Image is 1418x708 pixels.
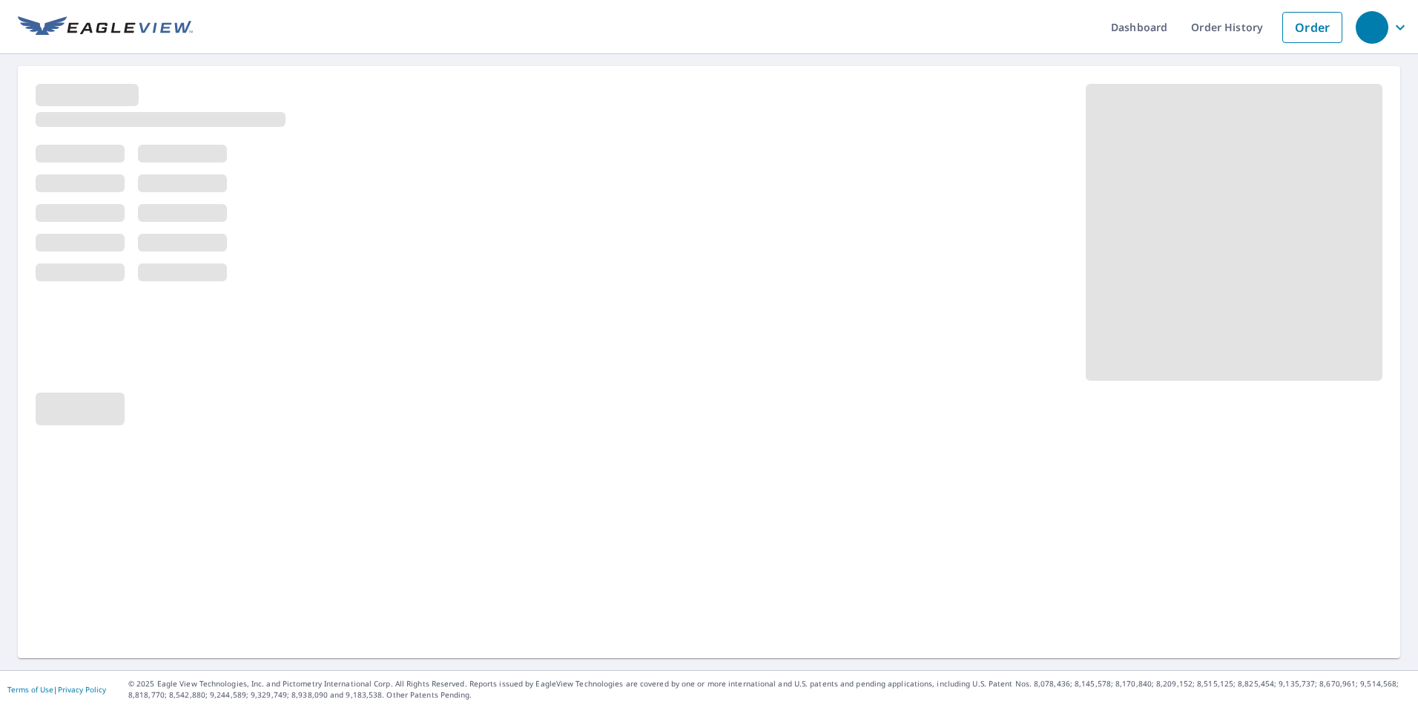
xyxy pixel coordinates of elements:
a: Order [1282,12,1342,43]
p: © 2025 Eagle View Technologies, Inc. and Pictometry International Corp. All Rights Reserved. Repo... [128,678,1411,701]
a: Privacy Policy [58,684,106,695]
a: Terms of Use [7,684,53,695]
p: | [7,685,106,694]
img: EV Logo [18,16,193,39]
